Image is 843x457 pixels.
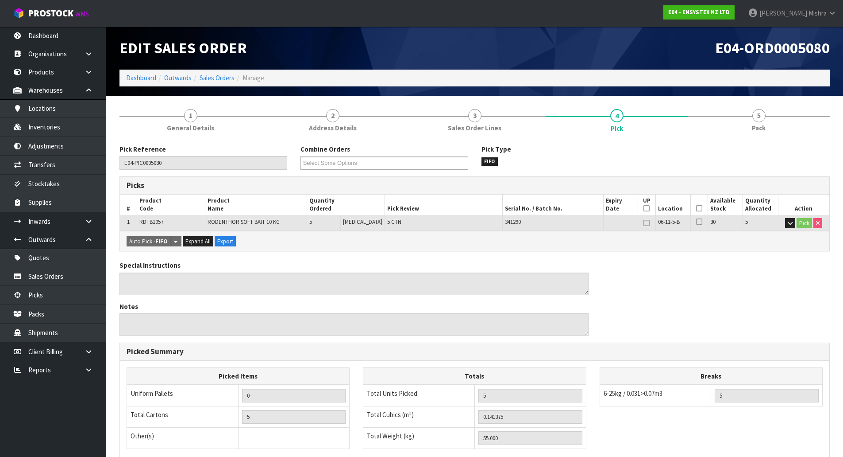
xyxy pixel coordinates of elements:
[385,195,503,215] th: Pick Review
[363,367,586,385] th: Totals
[481,157,498,166] span: FIFO
[309,218,312,226] span: 5
[745,218,748,226] span: 5
[208,218,280,226] span: RODENTHOR SOFT BAIT 10 KG
[307,195,385,215] th: Quantity Ordered
[611,124,623,133] span: Pick
[505,218,521,226] span: 341290
[759,9,807,17] span: [PERSON_NAME]
[126,74,156,82] a: Dashboard
[600,367,822,385] th: Breaks
[242,410,346,424] input: OUTERS TOTAL = CTN
[119,261,181,270] label: Special Instructions
[243,74,264,82] span: Manage
[610,109,624,122] span: 4
[715,39,830,57] span: E04-ORD0005080
[655,195,690,215] th: Location
[127,367,350,385] th: Picked Items
[242,389,346,402] input: UNIFORM P LINES
[127,406,239,428] td: Total Cartons
[184,109,197,122] span: 1
[743,195,778,215] th: Quantity Allocated
[127,218,130,226] span: 1
[13,8,24,19] img: cube-alt.png
[468,109,481,122] span: 3
[119,39,247,57] span: Edit Sales Order
[363,385,475,406] td: Total Units Picked
[363,406,475,428] td: Total Cubics (m³)
[808,9,827,17] span: Mishra
[185,238,211,245] span: Expand All
[215,236,236,247] button: Export
[164,74,192,82] a: Outwards
[603,195,638,215] th: Expiry Date
[119,302,138,311] label: Notes
[363,428,475,449] td: Total Weight (kg)
[604,389,662,398] span: 6-25kg / 0.031>0.07m3
[127,236,170,247] button: Auto Pick -FIFO
[309,123,357,133] span: Address Details
[75,10,89,18] small: WMS
[710,218,716,226] span: 30
[658,218,680,226] span: 06-11-5-B
[300,145,350,154] label: Combine Orders
[343,218,382,226] span: [MEDICAL_DATA]
[448,123,501,133] span: Sales Order Lines
[120,195,137,215] th: #
[137,195,205,215] th: Product Code
[502,195,603,215] th: Serial No. / Batch No.
[167,123,214,133] span: General Details
[797,218,812,229] button: Pick
[708,195,743,215] th: Available Stock
[668,8,730,16] strong: E04 - ENSYSTEX NZ LTD
[326,109,339,122] span: 2
[119,145,166,154] label: Pick Reference
[752,123,766,133] span: Pack
[778,195,829,215] th: Action
[155,238,168,245] strong: FIFO
[127,385,239,406] td: Uniform Pallets
[183,236,213,247] button: Expand All
[127,348,823,356] h3: Picked Summary
[127,428,239,449] td: Other(s)
[28,8,73,19] span: ProStock
[481,145,511,154] label: Pick Type
[139,218,163,226] span: RDTB1057
[638,195,655,215] th: UP
[205,195,307,215] th: Product Name
[752,109,766,122] span: 5
[127,181,468,190] h3: Picks
[200,74,235,82] a: Sales Orders
[387,218,401,226] span: 5 CTN
[663,5,735,20] a: E04 - ENSYSTEX NZ LTD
